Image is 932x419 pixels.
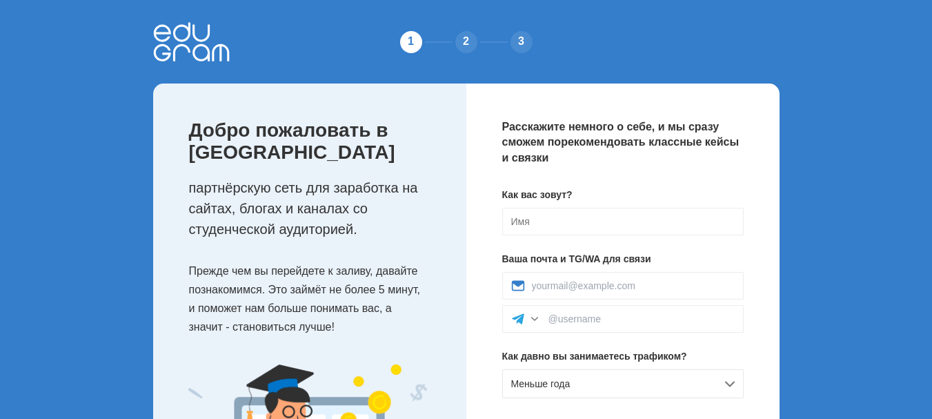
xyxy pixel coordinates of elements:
[397,28,425,56] div: 1
[502,208,744,235] input: Имя
[189,177,439,240] p: партнёрскую сеть для заработка на сайтах, блогах и каналах со студенческой аудиторией.
[502,252,744,266] p: Ваша почта и TG/WA для связи
[508,28,535,56] div: 3
[502,119,744,166] p: Расскажите немного о себе, и мы сразу сможем порекомендовать классные кейсы и связки
[502,188,744,202] p: Как вас зовут?
[511,378,571,389] span: Меньше года
[189,119,439,164] p: Добро пожаловать в [GEOGRAPHIC_DATA]
[189,262,439,337] p: Прежде чем вы перейдете к заливу, давайте познакомимся. Это займёт не более 5 минут, и поможет на...
[453,28,480,56] div: 2
[502,349,744,364] p: Как давно вы занимаетесь трафиком?
[532,280,735,291] input: yourmail@example.com
[548,313,735,324] input: @username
